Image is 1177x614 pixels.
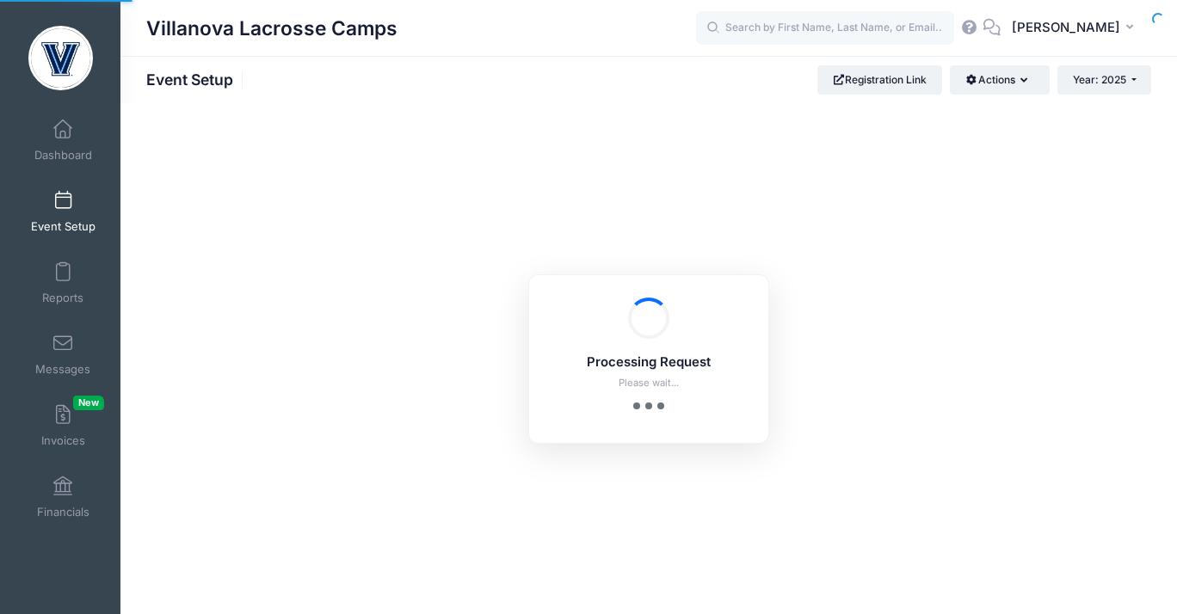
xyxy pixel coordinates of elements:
[1001,9,1151,48] button: [PERSON_NAME]
[696,11,954,46] input: Search by First Name, Last Name, or Email...
[31,219,96,234] span: Event Setup
[28,26,93,90] img: Villanova Lacrosse Camps
[146,71,248,89] h1: Event Setup
[552,376,746,390] p: Please wait...
[1073,73,1126,86] span: Year: 2025
[34,148,92,163] span: Dashboard
[22,396,104,456] a: InvoicesNew
[22,110,104,170] a: Dashboard
[42,291,83,305] span: Reports
[817,65,942,95] a: Registration Link
[35,362,90,377] span: Messages
[22,181,104,242] a: Event Setup
[22,253,104,313] a: Reports
[1057,65,1151,95] button: Year: 2025
[552,355,746,371] h5: Processing Request
[146,9,397,48] h1: Villanova Lacrosse Camps
[37,505,89,519] span: Financials
[22,467,104,527] a: Financials
[950,65,1049,95] button: Actions
[41,433,85,448] span: Invoices
[1012,18,1120,37] span: [PERSON_NAME]
[73,396,104,410] span: New
[22,324,104,384] a: Messages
